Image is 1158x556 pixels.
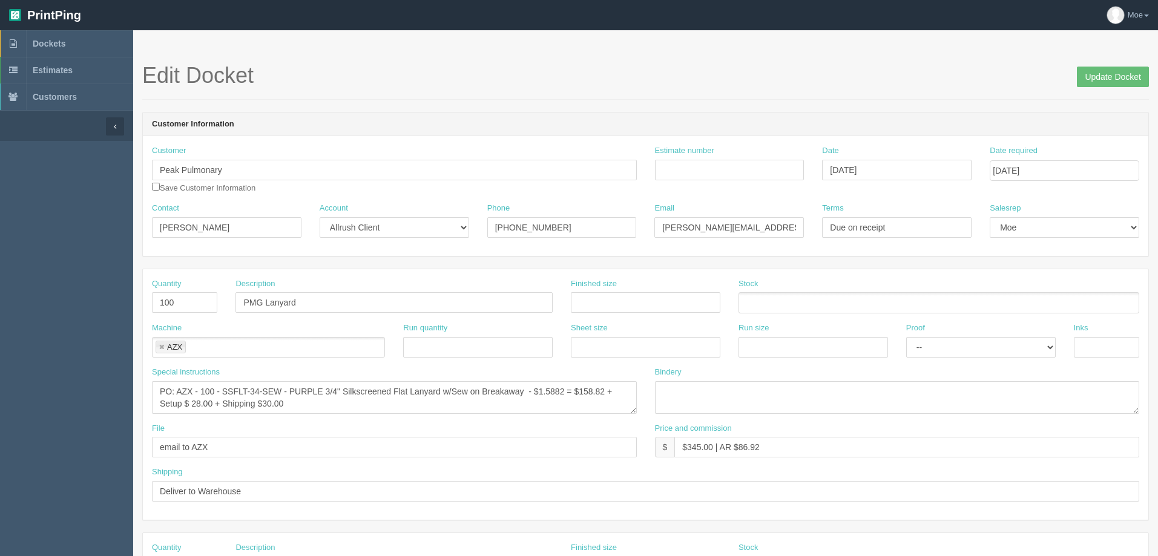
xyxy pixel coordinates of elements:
[1074,322,1088,334] label: Inks
[739,278,758,290] label: Stock
[571,542,617,554] label: Finished size
[235,542,275,554] label: Description
[143,113,1148,137] header: Customer Information
[571,322,608,334] label: Sheet size
[167,343,182,351] div: AZX
[152,466,183,478] label: Shipping
[152,367,220,378] label: Special instructions
[1077,67,1149,87] input: Update Docket
[990,145,1038,157] label: Date required
[152,278,181,290] label: Quantity
[822,145,838,157] label: Date
[739,322,769,334] label: Run size
[33,39,65,48] span: Dockets
[655,145,714,157] label: Estimate number
[33,65,73,75] span: Estimates
[152,203,179,214] label: Contact
[403,322,447,334] label: Run quantity
[1107,7,1124,24] img: avatar_default-7531ab5dedf162e01f1e0bb0964e6a185e93c5c22dfe317fb01d7f8cd2b1632c.jpg
[152,322,182,334] label: Machine
[235,278,275,290] label: Description
[655,423,732,434] label: Price and commission
[9,9,21,21] img: logo-3e63b451c926e2ac314895c53de4908e5d424f24456219fb08d385ab2e579770.png
[152,145,186,157] label: Customer
[152,423,165,434] label: File
[655,437,675,457] div: $
[654,203,674,214] label: Email
[571,278,617,290] label: Finished size
[152,381,637,414] textarea: PO: AZX - 100 - SSFLT-34-SEW - PURPLE 3/4" Silkscreened Flat Lanyard w/Sew on Breakaway - $1.5882...
[990,203,1021,214] label: Salesrep
[320,203,348,214] label: Account
[906,322,925,334] label: Proof
[487,203,510,214] label: Phone
[822,203,843,214] label: Terms
[739,542,758,554] label: Stock
[152,542,181,554] label: Quantity
[655,367,682,378] label: Bindery
[33,92,77,102] span: Customers
[152,145,637,194] div: Save Customer Information
[142,64,1149,88] h1: Edit Docket
[152,160,637,180] input: Enter customer name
